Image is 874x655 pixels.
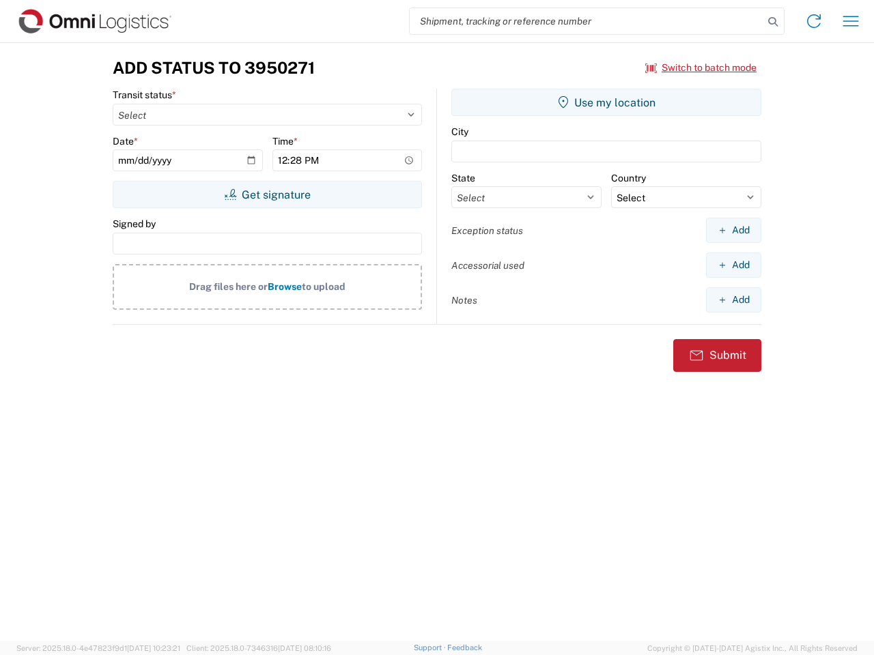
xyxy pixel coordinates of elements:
[451,259,524,272] label: Accessorial used
[451,224,523,237] label: Exception status
[113,218,156,230] label: Signed by
[706,252,761,278] button: Add
[447,643,482,652] a: Feedback
[451,89,761,116] button: Use my location
[706,218,761,243] button: Add
[645,57,757,79] button: Switch to batch mode
[611,172,646,184] label: Country
[278,644,331,652] span: [DATE] 08:10:16
[186,644,331,652] span: Client: 2025.18.0-7346316
[113,135,138,147] label: Date
[451,126,468,138] label: City
[706,287,761,312] button: Add
[113,89,176,101] label: Transit status
[410,8,763,34] input: Shipment, tracking or reference number
[272,135,298,147] label: Time
[189,281,268,292] span: Drag files here or
[451,172,475,184] label: State
[673,339,761,372] button: Submit
[127,644,180,652] span: [DATE] 10:23:21
[16,644,180,652] span: Server: 2025.18.0-4e47823f9d1
[302,281,346,292] span: to upload
[113,181,422,208] button: Get signature
[451,294,477,306] label: Notes
[647,642,858,654] span: Copyright © [DATE]-[DATE] Agistix Inc., All Rights Reserved
[113,58,315,78] h3: Add Status to 3950271
[414,643,448,652] a: Support
[268,281,302,292] span: Browse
